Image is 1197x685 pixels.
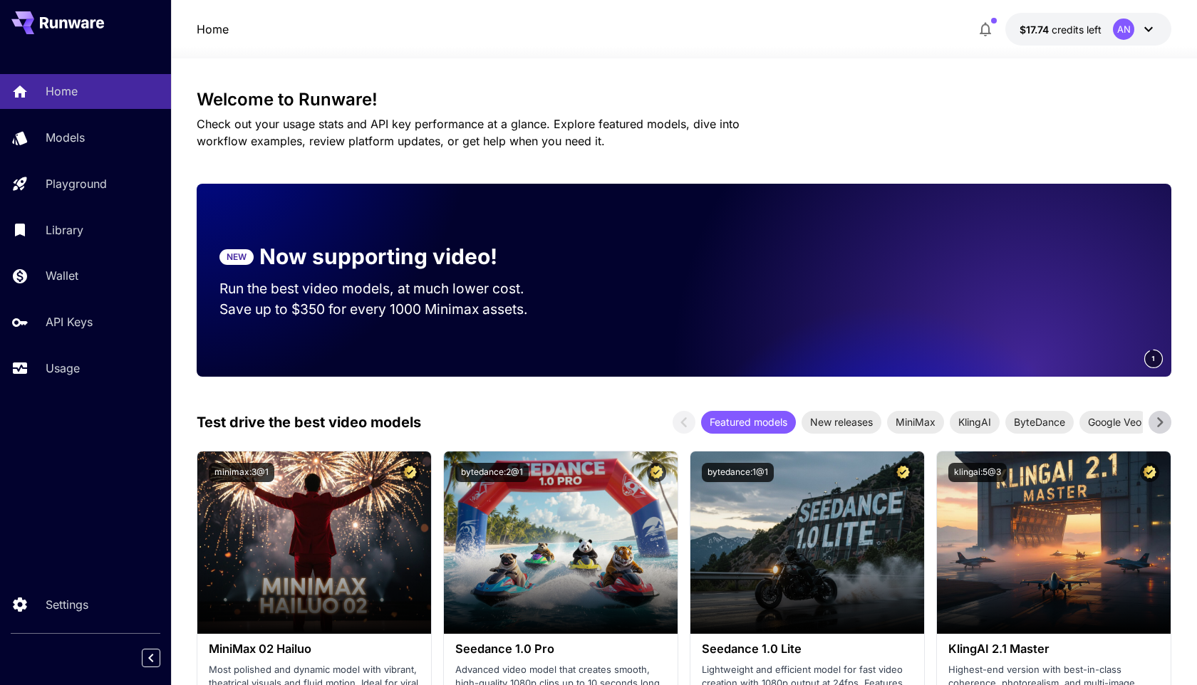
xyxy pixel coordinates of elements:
div: Google Veo [1079,411,1150,434]
h3: MiniMax 02 Hailuo [209,642,420,656]
span: MiniMax [887,414,944,429]
img: alt [690,451,924,634]
img: alt [197,451,431,634]
span: Featured models [701,414,796,429]
div: MiniMax [887,411,944,434]
span: KlingAI [950,414,1000,429]
button: Certified Model – Vetted for best performance and includes a commercial license. [893,463,913,482]
button: minimax:3@1 [209,463,274,482]
span: 1 [1151,353,1156,364]
p: Now supporting video! [259,241,497,273]
div: AN [1113,19,1134,40]
p: Usage [46,360,80,377]
span: New releases [802,414,881,429]
div: New releases [802,411,881,434]
span: Check out your usage stats and API key performance at a glance. Explore featured models, dive int... [197,117,740,148]
a: Home [197,21,229,38]
p: Run the best video models, at much lower cost. [219,278,551,299]
button: bytedance:1@1 [702,463,774,482]
span: credits left [1052,23,1102,36]
h3: Welcome to Runware! [197,90,1171,110]
div: Collapse sidebar [152,645,171,671]
div: Featured models [701,411,796,434]
button: Certified Model – Vetted for best performance and includes a commercial license. [647,463,666,482]
button: klingai:5@3 [948,463,1007,482]
button: bytedance:2@1 [455,463,529,482]
p: Test drive the best video models [197,412,421,433]
img: alt [444,451,678,634]
p: Settings [46,596,88,613]
div: ByteDance [1005,411,1074,434]
button: Certified Model – Vetted for best performance and includes a commercial license. [400,463,420,482]
h3: Seedance 1.0 Pro [455,642,666,656]
p: API Keys [46,313,93,330]
button: Collapse sidebar [142,649,160,667]
p: Home [46,83,78,100]
div: $17.7382 [1020,22,1102,37]
h3: Seedance 1.0 Lite [702,642,913,656]
p: Save up to $350 for every 1000 Minimax assets. [219,299,551,320]
p: NEW [227,251,247,263]
div: KlingAI [950,411,1000,434]
p: Models [46,129,85,146]
p: Wallet [46,267,78,284]
p: Library [46,221,83,239]
nav: breadcrumb [197,21,229,38]
p: Playground [46,175,107,192]
button: $17.7382AN [1005,13,1171,46]
span: ByteDance [1005,414,1074,429]
button: Certified Model – Vetted for best performance and includes a commercial license. [1140,463,1159,482]
h3: KlingAI 2.1 Master [948,642,1159,656]
span: $17.74 [1020,23,1052,36]
img: alt [937,451,1171,634]
span: Google Veo [1079,414,1150,429]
